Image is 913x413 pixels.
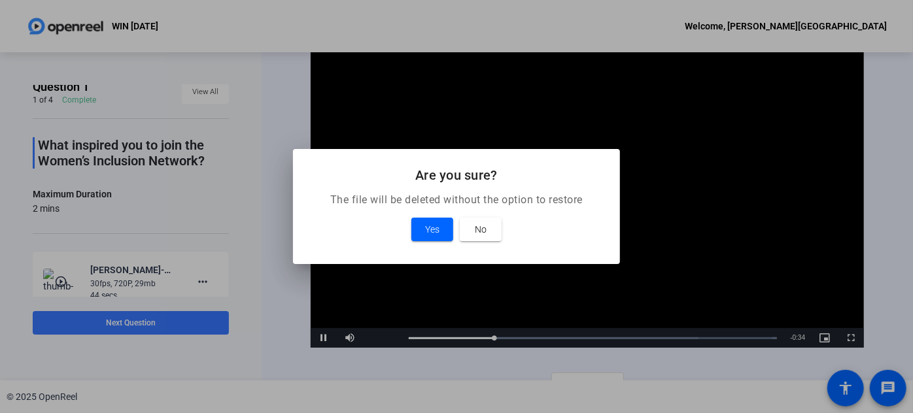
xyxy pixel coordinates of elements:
[309,165,604,186] h2: Are you sure?
[411,218,453,241] button: Yes
[425,222,439,237] span: Yes
[460,218,502,241] button: No
[309,192,604,208] p: The file will be deleted without the option to restore
[475,222,487,237] span: No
